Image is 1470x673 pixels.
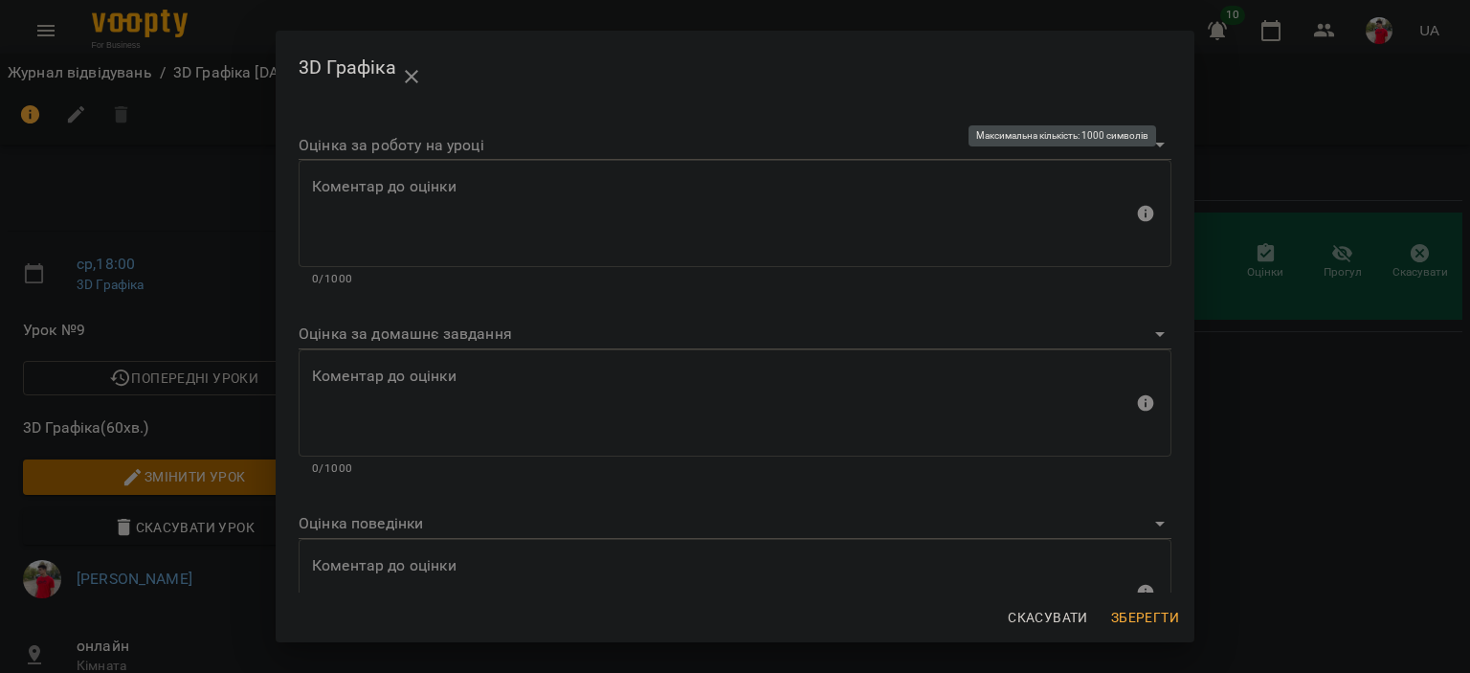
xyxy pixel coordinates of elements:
button: close [389,54,434,100]
button: Зберегти [1103,600,1187,635]
div: Максимальна кількість: 1000 символів [299,539,1171,667]
h2: 3D Графіка [299,46,1171,92]
button: Скасувати [1000,600,1096,635]
p: 0/1000 [312,270,1158,289]
span: Скасувати [1008,606,1088,629]
div: Максимальна кількість: 1000 символів [299,349,1171,478]
span: Зберегти [1111,606,1179,629]
p: 0/1000 [312,460,1158,479]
